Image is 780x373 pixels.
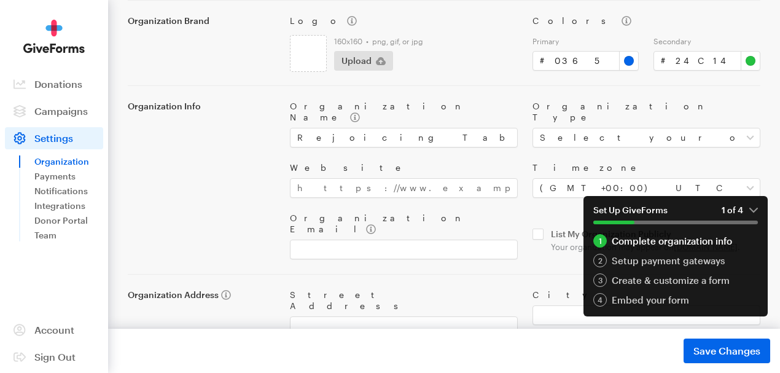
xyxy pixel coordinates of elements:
label: Timezone [532,162,760,173]
span: Account [34,324,74,336]
span: Donations [34,78,82,90]
label: 160x160 • png, gif, or jpg [334,36,518,46]
label: Organization Address [128,289,275,300]
label: Colors [532,15,760,26]
img: GiveForms [23,20,85,53]
label: Organization Name [290,101,518,123]
span: Settings [34,132,73,144]
div: Embed your form [593,293,758,307]
a: Payments [34,169,103,184]
button: Set Up GiveForms1 of 4 [583,196,768,234]
a: Notifications [34,184,103,198]
span: Campaigns [34,105,88,117]
label: Organization Email [290,213,518,235]
a: Team [34,228,103,243]
div: 1 [593,234,607,248]
span: Sign Out [34,351,76,363]
a: Sign Out [5,346,103,368]
a: 3 Create & customize a form [593,273,758,287]
div: 3 [593,273,607,287]
label: Organization Brand [128,15,275,26]
div: 4 [593,293,607,307]
div: Setup payment gateways [593,254,758,267]
a: Donor Portal [34,213,103,228]
label: Secondary [653,36,760,46]
a: Organization [34,154,103,169]
label: City [532,289,760,300]
label: Primary [532,36,639,46]
label: Street Address [290,289,518,312]
input: https://www.example.com [290,178,518,198]
em: 1 of 4 [722,205,758,216]
a: Settings [5,127,103,149]
div: Complete organization info [593,234,758,248]
span: Save Changes [693,344,760,358]
a: 1 Complete organization info [593,234,758,248]
a: 4 Embed your form [593,293,758,307]
label: Website [290,162,518,173]
label: Organization Type [532,101,760,123]
a: 2 Setup payment gateways [593,254,758,267]
label: Organization Info [128,101,275,112]
div: Create & customize a form [593,273,758,287]
a: Integrations [34,198,103,213]
a: Donations [5,73,103,95]
button: Save Changes [684,339,770,363]
label: Logo [290,15,518,26]
span: Upload [341,53,372,68]
div: 2 [593,254,607,267]
button: Upload [334,51,393,71]
a: Campaigns [5,100,103,122]
a: Account [5,319,103,341]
